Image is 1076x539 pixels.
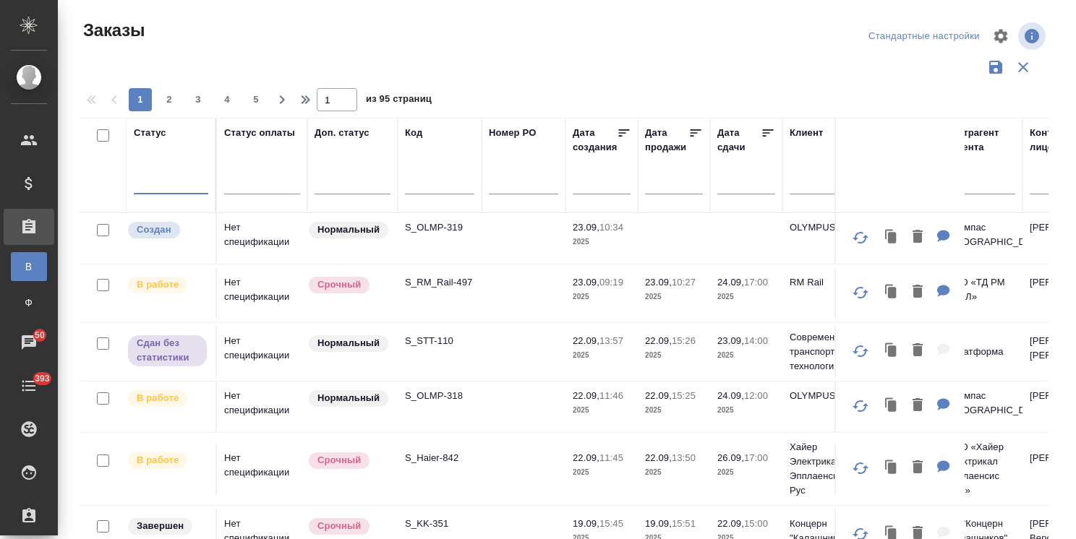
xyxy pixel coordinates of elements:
[717,290,775,304] p: 2025
[744,390,768,401] p: 12:00
[645,335,672,346] p: 22.09,
[137,277,179,292] p: В работе
[317,453,361,467] p: Срочный
[11,288,47,317] a: Ф
[215,88,239,111] button: 4
[946,440,1015,498] p: ООО «Хайер Электрикал Эпплаенсис РУС»
[215,92,239,107] span: 4
[1009,53,1037,81] button: Сбросить фильтры
[573,335,599,346] p: 22.09,
[790,389,859,403] p: OLYMPUS
[717,390,744,401] p: 24.09,
[599,277,623,288] p: 09:19
[599,518,623,529] p: 15:45
[717,277,744,288] p: 24.09,
[18,259,40,274] span: В
[127,389,208,408] div: Выставляет ПМ после принятия заказа от КМа
[127,220,208,240] div: Выставляется автоматически при создании заказа
[217,268,307,319] td: Нет спецификации
[983,19,1018,53] span: Настроить таблицу
[137,391,179,405] p: В работе
[946,275,1015,304] p: ООО «ТД РМ РЕЙЛ»
[946,126,1015,155] div: Контрагент клиента
[224,126,295,140] div: Статус оплаты
[843,389,878,423] button: Обновить
[905,391,930,421] button: Удалить
[878,391,905,421] button: Клонировать
[127,334,208,368] div: Выставляет ПМ, когда заказ сдан КМу, но начисления еще не проведены
[843,334,878,368] button: Обновить
[599,452,623,463] p: 11:45
[26,371,59,386] span: 393
[946,220,1015,249] p: Олимпас [GEOGRAPHIC_DATA]
[26,328,54,342] span: 50
[645,290,703,304] p: 2025
[905,336,930,366] button: Удалить
[405,389,474,403] p: S_OLMP-318
[11,252,47,281] a: В
[307,220,390,240] div: Статус по умолчанию для стандартных заказов
[315,126,370,140] div: Доп. статус
[744,452,768,463] p: 17:00
[80,19,145,42] span: Заказы
[573,390,599,401] p: 22.09,
[134,126,166,140] div: Статус
[573,403,631,418] p: 2025
[244,92,268,107] span: 5
[717,403,775,418] p: 2025
[217,327,307,377] td: Нет спецификации
[405,126,422,140] div: Код
[158,88,181,111] button: 2
[137,519,184,533] p: Завершен
[905,223,930,252] button: Удалить
[137,336,198,365] p: Сдан без статистики
[573,518,599,529] p: 19.09,
[187,88,210,111] button: 3
[744,518,768,529] p: 15:00
[405,451,474,465] p: S_Haier-842
[878,453,905,483] button: Клонировать
[645,126,688,155] div: Дата продажи
[127,451,208,470] div: Выставляет ПМ после принятия заказа от КМа
[645,277,672,288] p: 23.09,
[4,324,54,361] a: 50
[217,381,307,432] td: Нет спецификации
[843,220,878,255] button: Обновить
[672,452,696,463] p: 13:50
[878,336,905,366] button: Клонировать
[573,465,631,480] p: 2025
[405,275,474,290] p: S_RM_Rail-497
[307,275,390,295] div: Выставляется автоматически, если на указанный объем услуг необходимо больше времени в стандартном...
[573,348,631,363] p: 2025
[573,126,617,155] div: Дата создания
[717,348,775,363] p: 2025
[599,222,623,233] p: 10:34
[645,452,672,463] p: 22.09,
[307,517,390,536] div: Выставляется автоматически, если на указанный объем услуг необходимо больше времени в стандартном...
[905,277,930,307] button: Удалить
[672,518,696,529] p: 15:51
[127,517,208,536] div: Выставляет КМ при направлении счета или после выполнения всех работ/сдачи заказа клиенту. Окончат...
[317,391,380,405] p: Нормальный
[217,444,307,494] td: Нет спецификации
[744,277,768,288] p: 17:00
[982,53,1009,81] button: Сохранить фильтры
[865,25,983,48] div: split button
[158,92,181,107] span: 2
[307,334,390,353] div: Статус по умолчанию для стандартных заказов
[790,126,823,140] div: Клиент
[317,519,361,533] p: Срочный
[843,275,878,310] button: Обновить
[317,336,380,350] p: Нормальный
[217,213,307,264] td: Нет спецификации
[317,277,361,292] p: Срочный
[717,126,761,155] div: Дата сдачи
[717,335,744,346] p: 23.09,
[405,517,474,531] p: S_KK-351
[645,403,703,418] p: 2025
[405,220,474,235] p: S_OLMP-319
[790,275,859,290] p: RM Rail
[573,222,599,233] p: 23.09,
[645,348,703,363] p: 2025
[717,518,744,529] p: 22.09,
